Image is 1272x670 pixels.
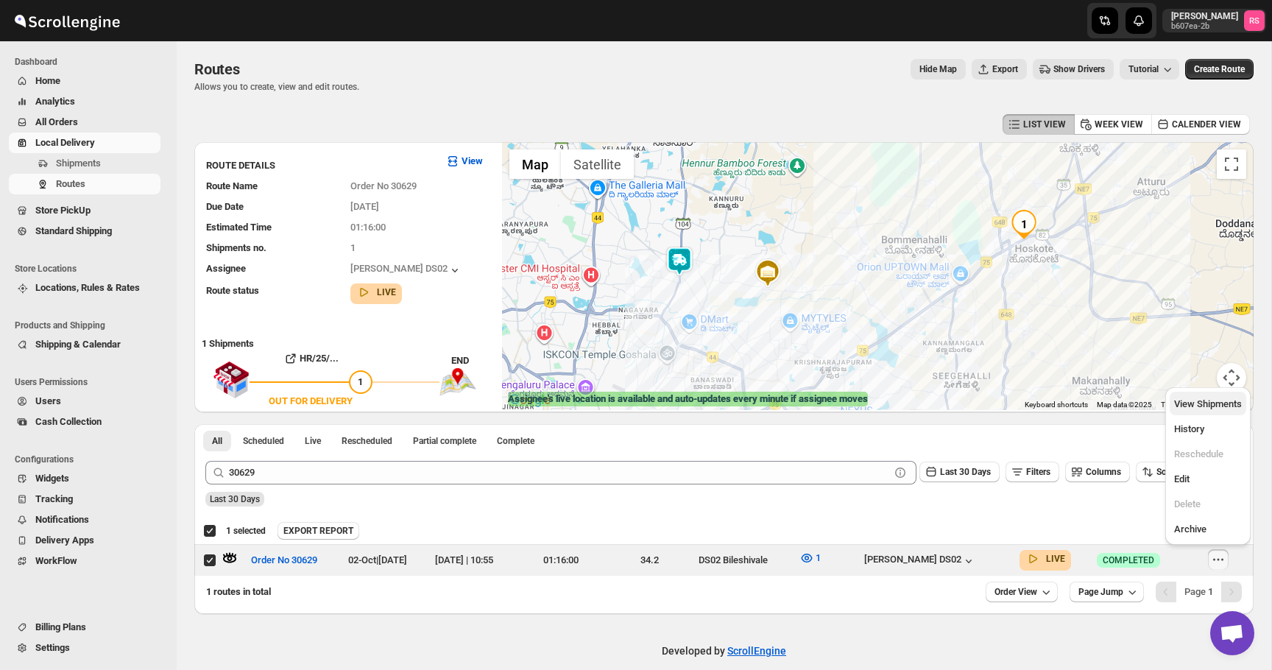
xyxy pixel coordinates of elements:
[413,435,476,447] span: Partial complete
[497,435,534,447] span: Complete
[243,435,284,447] span: Scheduled
[250,347,372,370] button: HR/25/...
[1074,114,1152,135] button: WEEK VIEW
[1244,10,1265,31] span: Romil Seth
[206,222,272,233] span: Estimated Time
[358,376,363,387] span: 1
[35,137,95,148] span: Local Delivery
[1136,462,1181,482] button: Sort
[9,468,160,489] button: Widgets
[35,473,69,484] span: Widgets
[727,645,786,657] a: ScrollEngine
[35,96,75,107] span: Analytics
[194,60,240,78] span: Routes
[9,391,160,412] button: Users
[206,201,244,212] span: Due Date
[194,81,359,93] p: Allows you to create, view and edit routes.
[919,63,957,75] span: Hide Map
[940,467,991,477] span: Last 30 Days
[15,376,166,388] span: Users Permissions
[350,222,386,233] span: 01:16:00
[992,63,1018,75] span: Export
[561,149,634,179] button: Show satellite imagery
[1025,551,1065,566] button: LIVE
[1210,611,1254,655] div: Open chat
[9,617,160,638] button: Billing Plans
[610,553,690,568] div: 34.2
[1128,64,1159,74] span: Tutorial
[9,174,160,194] button: Routes
[15,454,166,465] span: Configurations
[972,59,1027,80] button: Export
[1033,59,1114,80] button: Show Drivers
[377,287,396,297] b: LIVE
[35,75,60,86] span: Home
[1078,586,1123,598] span: Page Jump
[1025,400,1088,410] button: Keyboard shortcuts
[213,351,250,409] img: shop.svg
[15,56,166,68] span: Dashboard
[348,554,407,565] span: 02-Oct | [DATE]
[9,489,160,509] button: Tracking
[35,282,140,293] span: Locations, Rules & Rates
[12,2,122,39] img: ScrollEngine
[1174,523,1206,535] span: Archive
[35,535,94,546] span: Delivery Apps
[437,149,492,173] button: View
[35,339,121,350] span: Shipping & Calendar
[451,353,495,368] div: END
[816,552,821,563] span: 1
[356,285,396,300] button: LIVE
[9,334,160,355] button: Shipping & Calendar
[283,525,353,537] span: EXPORT REPORT
[1174,498,1201,509] span: Delete
[35,555,77,566] span: WorkFlow
[206,242,266,253] span: Shipments no.
[9,112,160,133] button: All Orders
[350,263,462,278] div: [PERSON_NAME] DS02
[1095,119,1143,130] span: WEEK VIEW
[1174,473,1190,484] span: Edit
[521,553,601,568] div: 01:16:00
[1003,114,1075,135] button: LIST VIEW
[226,525,266,537] span: 1 selected
[229,461,890,484] input: Press enter after typing | Search Eg. Order No 30629
[864,554,976,568] button: [PERSON_NAME] DS02
[462,155,483,166] b: View
[9,153,160,174] button: Shipments
[1194,63,1245,75] span: Create Route
[278,522,359,540] button: EXPORT REPORT
[508,392,868,406] label: Assignee's live location is available and auto-updates every minute if assignee moves
[1086,467,1121,477] span: Columns
[1249,16,1259,26] text: RS
[212,435,222,447] span: All
[206,180,258,191] span: Route Name
[509,149,561,179] button: Show street map
[269,394,353,409] div: OUT FOR DELIVERY
[662,643,786,658] p: Developed by
[35,493,73,504] span: Tracking
[206,285,259,296] span: Route status
[439,368,476,396] img: trip_end.png
[206,586,271,597] span: 1 routes in total
[1151,114,1250,135] button: CALENDER VIEW
[1174,448,1223,459] span: Reschedule
[1156,467,1173,477] span: Sort
[9,638,160,658] button: Settings
[1217,149,1246,179] button: Toggle fullscreen view
[1162,9,1266,32] button: User menu
[194,331,254,349] b: 1 Shipments
[35,621,86,632] span: Billing Plans
[206,158,434,173] h3: ROUTE DETAILS
[791,546,830,570] button: 1
[305,435,321,447] span: Live
[1174,423,1204,434] span: History
[1023,119,1066,130] span: LIST VIEW
[1026,467,1050,477] span: Filters
[1070,582,1144,602] button: Page Jump
[1006,462,1059,482] button: Filters
[35,116,78,127] span: All Orders
[9,278,160,298] button: Locations, Rules & Rates
[435,553,512,568] div: [DATE] | 10:55
[9,509,160,530] button: Notifications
